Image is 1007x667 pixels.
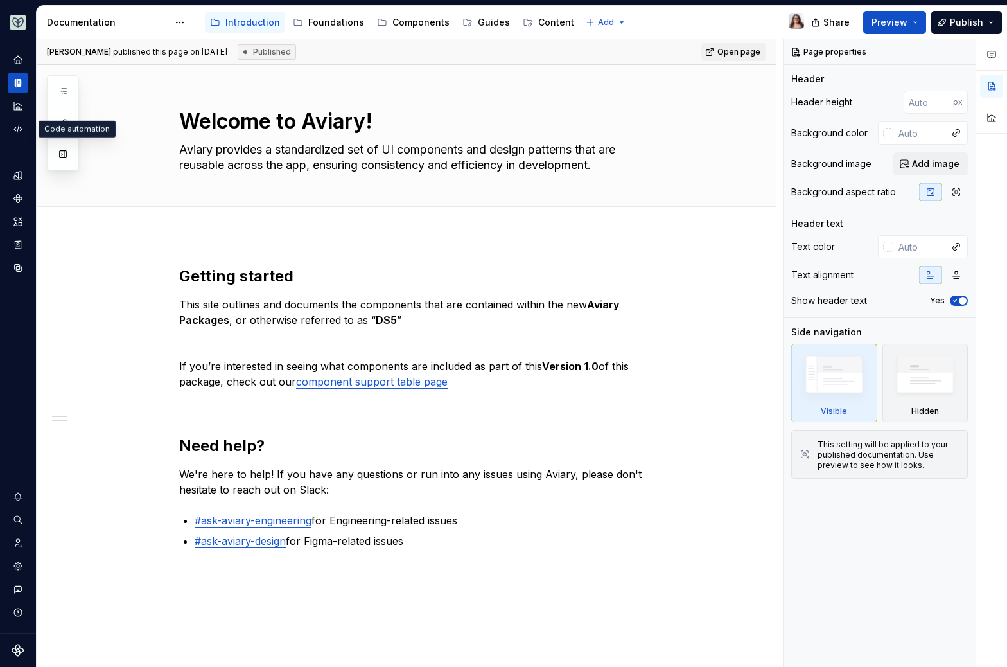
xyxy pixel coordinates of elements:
div: Side navigation [791,326,862,339]
img: Brittany Hogg [789,13,804,29]
svg: Supernova Logo [12,644,24,657]
p: for Figma-related issues [195,533,665,549]
label: Yes [930,296,945,306]
div: Foundations [308,16,364,29]
button: Notifications [8,486,28,507]
a: Code automation [8,119,28,139]
div: Content [538,16,574,29]
a: Content [518,12,579,33]
strong: DS5 [376,314,397,326]
span: [PERSON_NAME] [47,47,111,57]
p: We're here to help! If you have any questions or run into any issues using Aviary, please don't h... [179,467,665,497]
div: Hidden [882,344,968,422]
div: Background color [791,127,868,139]
a: Design tokens [8,165,28,186]
div: Header [791,73,824,85]
p: If you’re interested in seeing what components are included as part of this of this package, chec... [179,359,665,389]
div: Background image [791,157,871,170]
button: Share [805,11,858,34]
div: Background aspect ratio [791,186,896,199]
button: Search ⌘K [8,510,28,530]
button: Publish [931,11,1002,34]
a: Documentation [8,73,28,93]
a: Settings [8,556,28,576]
div: Text alignment [791,269,854,281]
p: px [953,97,963,107]
div: Code automation [39,121,116,138]
a: Data sources [8,258,28,278]
div: Text color [791,240,835,253]
span: Publish [950,16,983,29]
textarea: Welcome to Aviary! [177,106,662,137]
div: Published [238,44,296,60]
textarea: Aviary provides a standardized set of UI components and design patterns that are reusable across ... [177,139,662,175]
div: Header height [791,96,852,109]
span: Share [823,16,850,29]
p: for Engineering-related issues [195,513,665,528]
div: Hidden [911,406,939,416]
a: Open page [701,43,766,61]
a: component support table page [296,375,448,388]
input: Auto [893,121,945,145]
a: Components [372,12,455,33]
a: Home [8,49,28,70]
span: Add [598,17,614,28]
button: Preview [863,11,926,34]
h2: Need help? [179,436,665,456]
div: Header text [791,217,843,230]
h2: Getting started [179,266,665,287]
div: Visible [791,344,877,422]
img: 256e2c79-9abd-4d59-8978-03feab5a3943.png [10,15,26,30]
span: Open page [717,47,760,57]
a: Components [8,188,28,209]
input: Auto [904,91,953,114]
a: Assets [8,211,28,232]
div: Guides [478,16,510,29]
a: #ask-aviary-design [195,535,286,547]
a: Introduction [205,12,285,33]
div: Show header text [791,294,867,307]
button: Add image [893,152,968,175]
a: Foundations [288,12,369,33]
div: Introduction [225,16,280,29]
div: This setting will be applied to your published documentation. Use preview to see how it looks. [818,440,959,470]
a: Storybook stories [8,235,28,255]
div: Page tree [205,10,579,35]
a: #ask-aviary-engineering [195,514,311,527]
button: Add [582,13,630,31]
strong: Version 1.0 [542,360,599,373]
div: Documentation [47,16,168,29]
span: published this page on [DATE] [47,47,227,57]
div: Visible [821,406,847,416]
span: Preview [871,16,907,29]
span: Add image [912,157,959,170]
a: Guides [457,12,515,33]
button: Contact support [8,579,28,600]
a: Invite team [8,533,28,553]
input: Auto [893,235,945,258]
p: This site outlines and documents the components that are contained within the new , or otherwise ... [179,297,665,328]
div: Components [392,16,450,29]
a: Analytics [8,96,28,116]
